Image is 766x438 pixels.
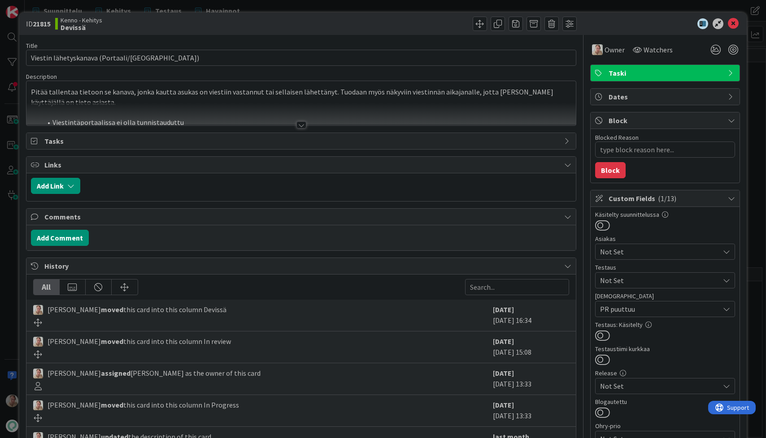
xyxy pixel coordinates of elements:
label: Blocked Reason [595,133,639,142]
span: History [44,261,560,271]
span: Dates [609,91,723,102]
b: assigned [101,369,131,378]
span: [PERSON_NAME] this card into this column In review [48,336,231,347]
div: All [34,279,60,295]
div: [DATE] 13:33 [493,399,569,422]
span: Description [26,73,57,81]
span: Not Set [600,381,719,391]
img: SL [33,369,43,378]
img: SL [33,337,43,347]
span: ( 1/13 ) [658,194,676,203]
span: Comments [44,211,560,222]
button: Add Comment [31,230,89,246]
span: Taski [609,68,723,78]
input: type card name here... [26,50,577,66]
span: [PERSON_NAME] this card into this column Devissä [48,304,226,315]
span: Links [44,159,560,170]
b: [DATE] [493,369,514,378]
div: [DATE] 15:08 [493,336,569,358]
div: Asiakas [595,236,735,242]
span: ID [26,18,51,29]
button: Block [595,162,626,178]
label: Title [26,42,38,50]
div: Blogautettu [595,399,735,405]
span: Not Set [600,275,719,286]
b: [DATE] [493,337,514,346]
span: Custom Fields [609,193,723,204]
div: [DEMOGRAPHIC_DATA] [595,293,735,299]
span: Not Set [600,246,719,257]
img: SL [592,44,603,55]
p: Pitää tallentaa tietoon se kanava, jonka kautta asukas on viestiin vastannut tai sellaisen lähett... [31,87,572,107]
span: Watchers [644,44,673,55]
div: [DATE] 16:34 [493,304,569,326]
b: moved [101,305,123,314]
b: [DATE] [493,400,514,409]
b: moved [101,337,123,346]
span: Owner [605,44,625,55]
div: Ohry-prio [595,423,735,429]
div: Testaus: Käsitelty [595,322,735,328]
span: PR puuttuu [600,304,719,314]
div: Testaustiimi kurkkaa [595,346,735,352]
b: moved [101,400,123,409]
input: Search... [465,279,569,295]
img: SL [33,305,43,315]
b: Devissä [61,24,102,31]
span: [PERSON_NAME] [PERSON_NAME] as the owner of this card [48,368,261,378]
span: Kenno - Kehitys [61,17,102,24]
div: Release [595,370,735,376]
span: Tasks [44,136,560,146]
b: 21815 [33,19,51,28]
button: Add Link [31,178,80,194]
b: [DATE] [493,305,514,314]
div: Käsitelty suunnittelussa [595,211,735,218]
img: SL [33,400,43,410]
div: [DATE] 13:33 [493,368,569,390]
span: Support [19,1,41,12]
div: Testaus [595,264,735,271]
span: [PERSON_NAME] this card into this column In Progress [48,399,239,410]
span: Block [609,115,723,126]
